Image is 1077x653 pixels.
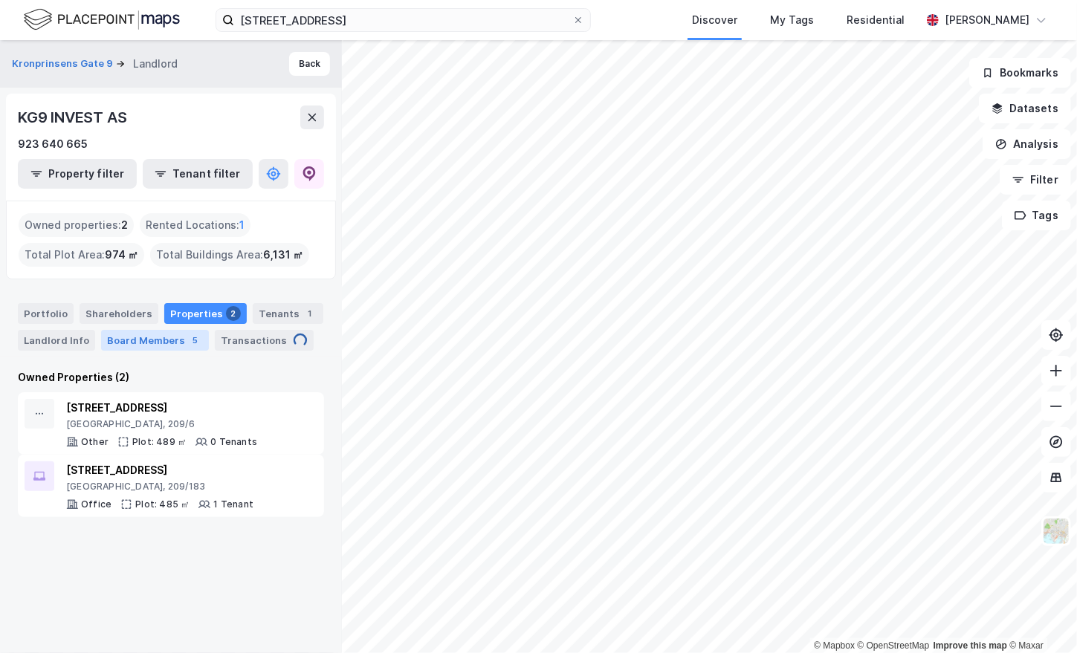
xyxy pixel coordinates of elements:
div: My Tags [770,11,814,29]
div: 2 [226,306,241,321]
span: 6,131 ㎡ [263,246,303,264]
div: Owned Properties (2) [18,368,324,386]
div: Other [81,436,109,448]
button: Kronprinsens Gate 9 [12,56,116,71]
a: Improve this map [934,640,1007,651]
div: Plot: 485 ㎡ [135,498,190,510]
button: Tags [1002,201,1071,230]
a: OpenStreetMap [858,640,930,651]
div: 5 [188,333,203,348]
input: Search by address, cadastre, landlords, tenants or people [234,9,572,31]
div: Landlord Info [18,330,95,351]
div: Properties [164,303,247,324]
div: Total Plot Area : [19,243,144,267]
div: KG9 INVEST AS [18,105,129,129]
div: Plot: 489 ㎡ [132,436,187,448]
a: Mapbox [814,640,855,651]
div: [GEOGRAPHIC_DATA], 209/183 [66,481,253,493]
span: 2 [121,216,128,234]
div: Landlord [133,55,178,73]
div: Discover [692,11,737,29]
button: Property filter [18,159,137,189]
div: Office [81,498,111,510]
div: 1 Tenant [213,498,253,510]
div: Transactions [215,330,314,351]
img: Z [1042,517,1070,545]
button: Analysis [983,129,1071,159]
button: Datasets [979,94,1071,123]
button: Bookmarks [969,58,1071,88]
div: Board Members [101,330,209,351]
div: [STREET_ADDRESS] [66,461,253,479]
div: Tenants [253,303,323,324]
div: Portfolio [18,303,74,324]
div: 0 Tenants [210,436,257,448]
div: Chatt-widget [1003,582,1077,653]
div: Rented Locations : [140,213,250,237]
div: [GEOGRAPHIC_DATA], 209/6 [66,418,257,430]
div: 923 640 665 [18,135,88,153]
div: Owned properties : [19,213,134,237]
div: Shareholders [80,303,158,324]
div: Residential [847,11,905,29]
div: Total Buildings Area : [150,243,309,267]
img: spinner.a6d8c91a73a9ac5275cf975e30b51cfb.svg [293,333,308,348]
div: [STREET_ADDRESS] [66,399,257,417]
button: Back [289,52,330,76]
div: [PERSON_NAME] [945,11,1029,29]
div: 1 [303,306,317,321]
span: 974 ㎡ [105,246,138,264]
img: logo.f888ab2527a4732fd821a326f86c7f29.svg [24,7,180,33]
iframe: Chat Widget [1003,582,1077,653]
button: Filter [1000,165,1071,195]
span: 1 [239,216,245,234]
button: Tenant filter [143,159,253,189]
